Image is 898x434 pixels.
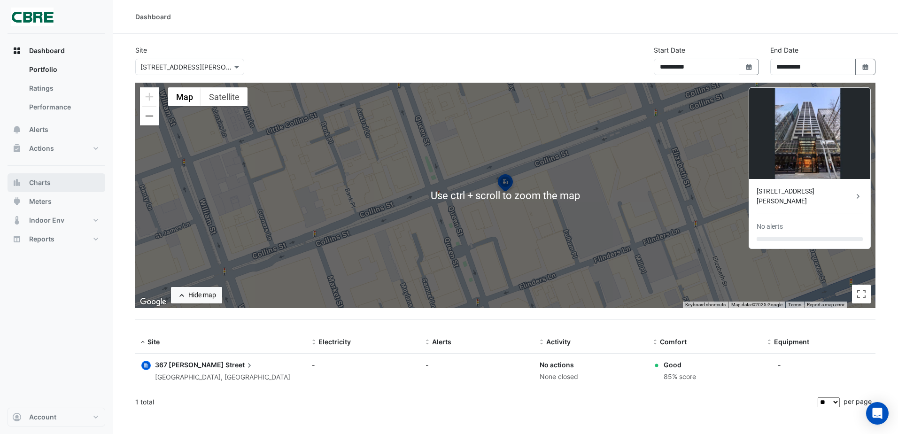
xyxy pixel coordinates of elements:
label: Site [135,45,147,55]
span: Meters [29,197,52,206]
div: 1 total [135,390,816,414]
a: No actions [540,361,574,369]
img: site-pin-selected.svg [495,173,516,195]
button: Reports [8,230,105,248]
button: Keyboard shortcuts [685,302,726,308]
button: Hide map [171,287,222,303]
a: Ratings [22,79,105,98]
app-icon: Charts [12,178,22,187]
div: Good [664,360,696,370]
span: Indoor Env [29,216,64,225]
app-icon: Actions [12,144,22,153]
button: Show street map [168,87,201,106]
app-icon: Reports [12,234,22,244]
button: Zoom in [140,87,159,106]
div: - [312,360,414,370]
div: - [426,360,528,370]
img: Google [138,296,169,308]
button: Show satellite imagery [201,87,248,106]
a: Open this area in Google Maps (opens a new window) [138,296,169,308]
button: Actions [8,139,105,158]
span: Dashboard [29,46,65,55]
span: Site [147,338,160,346]
button: Alerts [8,120,105,139]
fa-icon: Select Date [745,63,753,71]
span: Comfort [660,338,687,346]
div: Dashboard [135,12,171,22]
div: Open Intercom Messenger [866,402,889,425]
a: Terms (opens in new tab) [788,302,801,307]
app-icon: Indoor Env [12,216,22,225]
a: Performance [22,98,105,116]
span: Reports [29,234,54,244]
div: Hide map [188,290,216,300]
div: [GEOGRAPHIC_DATA], [GEOGRAPHIC_DATA] [155,372,290,383]
button: Indoor Env [8,211,105,230]
span: Charts [29,178,51,187]
span: Activity [546,338,571,346]
button: Account [8,408,105,426]
div: No alerts [757,222,783,232]
div: [STREET_ADDRESS][PERSON_NAME] [757,186,853,206]
button: Charts [8,173,105,192]
app-icon: Meters [12,197,22,206]
span: 367 [PERSON_NAME] [155,361,224,369]
div: - [778,360,781,370]
span: Actions [29,144,54,153]
span: Street [225,360,254,370]
span: Account [29,412,56,422]
div: None closed [540,372,642,382]
span: per page [844,397,872,405]
div: 85% score [664,372,696,382]
span: Electricity [318,338,351,346]
img: 367 Collins Street [749,88,870,179]
button: Meters [8,192,105,211]
span: Map data ©2025 Google [731,302,782,307]
app-icon: Alerts [12,125,22,134]
button: Toggle fullscreen view [852,285,871,303]
label: Start Date [654,45,685,55]
span: Alerts [432,338,451,346]
div: Dashboard [8,60,105,120]
img: Company Logo [11,8,54,26]
button: Dashboard [8,41,105,60]
app-icon: Dashboard [12,46,22,55]
a: Portfolio [22,60,105,79]
span: Equipment [774,338,809,346]
label: End Date [770,45,798,55]
fa-icon: Select Date [861,63,870,71]
span: Alerts [29,125,48,134]
a: Report a map error [807,302,844,307]
button: Zoom out [140,107,159,125]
